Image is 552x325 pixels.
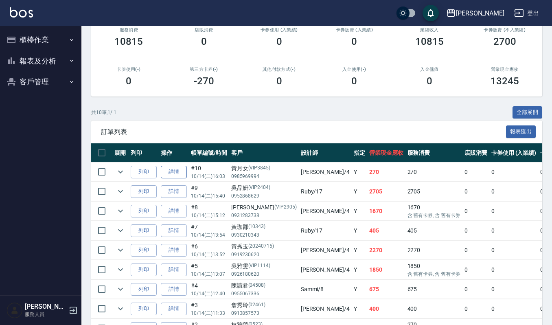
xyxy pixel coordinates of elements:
a: 詳情 [161,166,187,178]
h3: 0 [427,75,432,87]
p: 10/14 (二) 15:12 [191,212,227,219]
div: 黃秀玉 [231,242,297,251]
td: #6 [189,241,229,260]
td: 2270 [367,241,405,260]
p: 10/14 (二) 13:52 [191,251,227,258]
th: 客戶 [229,143,299,162]
a: 詳情 [161,283,187,296]
img: Logo [10,7,33,18]
th: 服務消費 [405,143,462,162]
button: expand row [114,303,127,315]
h2: 店販消費 [176,27,232,33]
td: 400 [405,299,462,318]
p: 0931283738 [231,212,297,219]
th: 設計師 [299,143,352,162]
td: #8 [189,202,229,221]
td: 675 [405,280,462,299]
button: expand row [114,185,127,198]
th: 店販消費 [462,143,489,162]
td: 675 [367,280,405,299]
button: 報表匯出 [506,125,536,138]
a: 詳情 [161,224,187,237]
h3: 服務消費 [101,27,157,33]
h2: 營業現金應收 [477,67,532,72]
a: 詳情 [161,244,187,257]
p: 10/14 (二) 16:03 [191,173,227,180]
td: [PERSON_NAME] /4 [299,241,352,260]
td: #4 [189,280,229,299]
h3: 2700 [493,36,516,47]
button: 登出 [511,6,542,21]
h2: 卡券販賣 (不入業績) [477,27,532,33]
h2: 入金儲值 [402,67,458,72]
a: 詳情 [161,264,187,276]
p: (10343) [248,223,266,231]
h3: 13245 [491,75,519,87]
td: 0 [462,182,489,201]
th: 操作 [159,143,189,162]
p: 服務人員 [25,311,66,318]
td: 0 [462,202,489,221]
td: 0 [462,299,489,318]
p: 0926180620 [231,270,297,278]
div: 吳雅雯 [231,262,297,270]
button: save [423,5,439,21]
td: 0 [489,182,539,201]
button: 列印 [131,205,157,217]
p: 10/14 (二) 11:33 [191,310,227,317]
p: 0913857573 [231,310,297,317]
p: (20240715) [248,242,274,251]
td: [PERSON_NAME] /4 [299,202,352,221]
td: 270 [367,162,405,182]
a: 報表匯出 [506,127,536,135]
td: Y [352,260,367,279]
button: 櫃檯作業 [3,29,78,51]
td: 405 [367,221,405,240]
td: 0 [489,162,539,182]
h2: 卡券使用 (入業績) [251,27,307,33]
td: Sammi /8 [299,280,352,299]
h2: 第三方卡券(-) [176,67,232,72]
th: 營業現金應收 [367,143,405,162]
button: 列印 [131,264,157,276]
button: expand row [114,205,127,217]
button: 列印 [131,303,157,315]
td: Y [352,182,367,201]
p: 10/14 (二) 13:54 [191,231,227,239]
td: 0 [462,280,489,299]
th: 指定 [352,143,367,162]
div: 吳品妍 [231,184,297,192]
button: 列印 [131,283,157,296]
button: expand row [114,244,127,256]
td: 0 [462,260,489,279]
button: expand row [114,224,127,237]
button: [PERSON_NAME] [443,5,508,22]
td: #3 [189,299,229,318]
span: 訂單列表 [101,128,506,136]
h2: 業績收入 [402,27,458,33]
h3: 0 [351,36,357,47]
td: #9 [189,182,229,201]
td: 1670 [367,202,405,221]
h2: 其他付款方式(-) [251,67,307,72]
button: 列印 [131,224,157,237]
button: 列印 [131,185,157,198]
h3: 0 [351,75,357,87]
div: [PERSON_NAME] [456,8,504,18]
p: (04508) [248,281,266,290]
div: [PERSON_NAME] [231,203,297,212]
p: (VIP1114) [248,262,271,270]
td: Ruby /17 [299,221,352,240]
div: 陳誼君 [231,281,297,290]
td: 0 [462,241,489,260]
p: 10/14 (二) 15:40 [191,192,227,200]
td: Ruby /17 [299,182,352,201]
button: expand row [114,264,127,276]
h2: 卡券使用(-) [101,67,157,72]
a: 詳情 [161,185,187,198]
td: 0 [489,241,539,260]
p: (VIP2404) [248,184,271,192]
td: [PERSON_NAME] /4 [299,299,352,318]
h5: [PERSON_NAME] [25,303,66,311]
td: 1670 [405,202,462,221]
